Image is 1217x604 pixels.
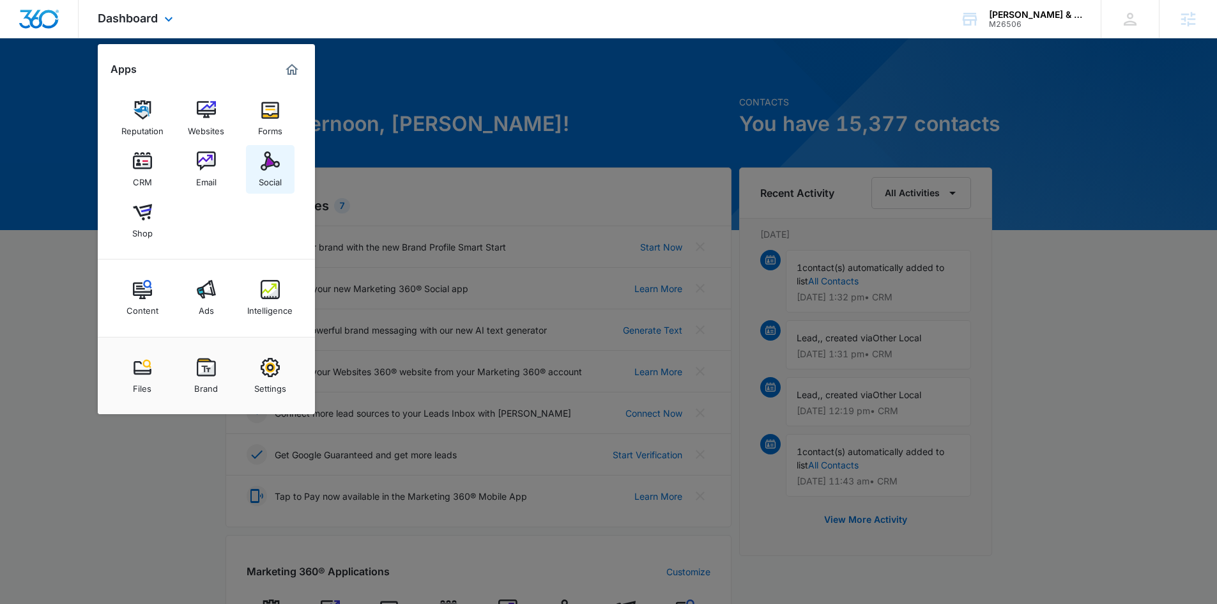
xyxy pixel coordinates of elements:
a: Brand [182,352,231,400]
div: Email [196,171,217,187]
a: Intelligence [246,274,295,322]
div: account id [989,20,1082,29]
a: Marketing 360® Dashboard [282,59,302,80]
div: Files [133,377,151,394]
a: Social [246,145,295,194]
a: Content [118,274,167,322]
a: Email [182,145,231,194]
a: Ads [182,274,231,322]
div: Shop [132,222,153,238]
div: Ads [199,299,214,316]
a: Settings [246,352,295,400]
a: Files [118,352,167,400]
a: Shop [118,196,167,245]
div: Forms [258,120,282,136]
div: Intelligence [247,299,293,316]
div: Websites [188,120,224,136]
div: Settings [254,377,286,394]
div: CRM [133,171,152,187]
div: Content [126,299,158,316]
a: Forms [246,94,295,143]
a: Reputation [118,94,167,143]
div: Brand [194,377,218,394]
div: Reputation [121,120,164,136]
a: CRM [118,145,167,194]
div: Social [259,171,282,187]
div: account name [989,10,1082,20]
span: Dashboard [98,12,158,25]
h2: Apps [111,63,137,75]
a: Websites [182,94,231,143]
